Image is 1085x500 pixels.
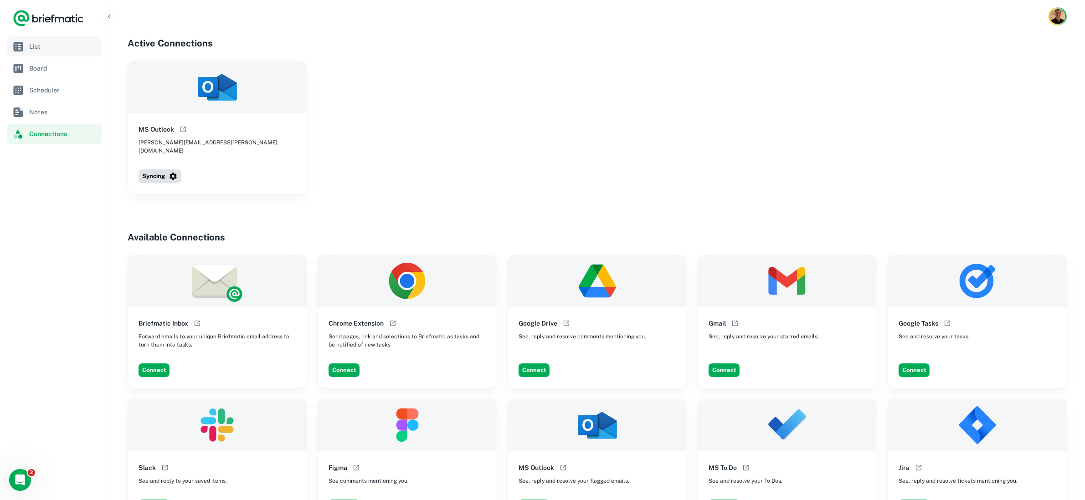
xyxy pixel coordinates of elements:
h4: Available Connections [128,230,1067,244]
img: Mauricio Peirone [1050,9,1065,24]
button: Open help documentation [913,462,924,473]
img: Briefmatic Inbox [128,255,307,307]
span: Scheduler [29,85,98,95]
span: Notes [29,107,98,117]
button: Open help documentation [561,318,572,329]
span: See, reply and resolve tickets mentioning you. [899,477,1018,485]
button: Account button [1049,7,1067,26]
span: 2 [28,469,35,476]
a: Scheduler [7,80,102,100]
h6: MS To Do [709,463,737,473]
iframe: Intercom live chat [9,469,31,491]
a: Notes [7,102,102,122]
button: Open help documentation [387,318,398,329]
h6: Gmail [709,318,726,328]
span: See, reply and resolve your starred emails. [709,332,819,341]
h6: Google Drive [519,318,557,328]
button: Connect [329,363,360,377]
button: Connect [519,363,550,377]
img: Figma [318,399,497,451]
img: Slack [128,399,307,451]
button: Open help documentation [558,462,569,473]
button: Connect [709,363,740,377]
button: Open help documentation [192,318,203,329]
span: See comments mentioning you. [329,477,409,485]
span: See, reply and resolve comments mentioning you. [519,332,646,341]
span: Connections [29,129,98,139]
img: Gmail [698,255,877,307]
img: MS To Do [698,399,877,451]
img: Google Drive [508,255,687,307]
button: Open help documentation [159,462,170,473]
span: See and resolve your tasks. [899,332,970,341]
span: See, reply and resolve your flagged emails. [519,477,629,485]
h6: MS Outlook [139,124,174,134]
span: List [29,41,98,51]
h6: Briefmatic Inbox [139,318,188,328]
a: Board [7,58,102,78]
h6: Chrome Extension [329,318,384,328]
button: Connect [139,363,170,377]
h6: MS Outlook [519,463,554,473]
button: Open help documentation [178,124,189,135]
h6: Jira [899,463,910,473]
img: Google Tasks [888,255,1067,307]
button: Open help documentation [740,462,751,473]
a: Logo [13,9,84,27]
span: Forward emails to your unique Briefmatic email address to turn them into tasks. [139,332,296,349]
button: Open help documentation [351,462,362,473]
h4: Active Connections [128,36,1067,50]
h6: Slack [139,463,156,473]
span: [PERSON_NAME][EMAIL_ADDRESS][PERSON_NAME][DOMAIN_NAME] [139,138,296,155]
h6: Figma [329,463,347,473]
span: Board [29,63,98,73]
img: Chrome Extension [318,255,497,307]
img: Jira [888,399,1067,451]
img: MS Outlook [128,61,307,113]
span: See and reply to your saved items. [139,477,227,485]
h6: Google Tasks [899,318,938,328]
button: Syncing [139,169,181,183]
span: Send pages, link and selections to Briefmatic as tasks and be notified of new tasks [329,332,486,349]
button: Open help documentation [942,318,953,329]
button: Connect [899,363,930,377]
button: Open help documentation [730,318,740,329]
img: MS Outlook [508,399,687,451]
a: Connections [7,124,102,144]
span: See and resolve your To Dos. [709,477,782,485]
a: List [7,36,102,56]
